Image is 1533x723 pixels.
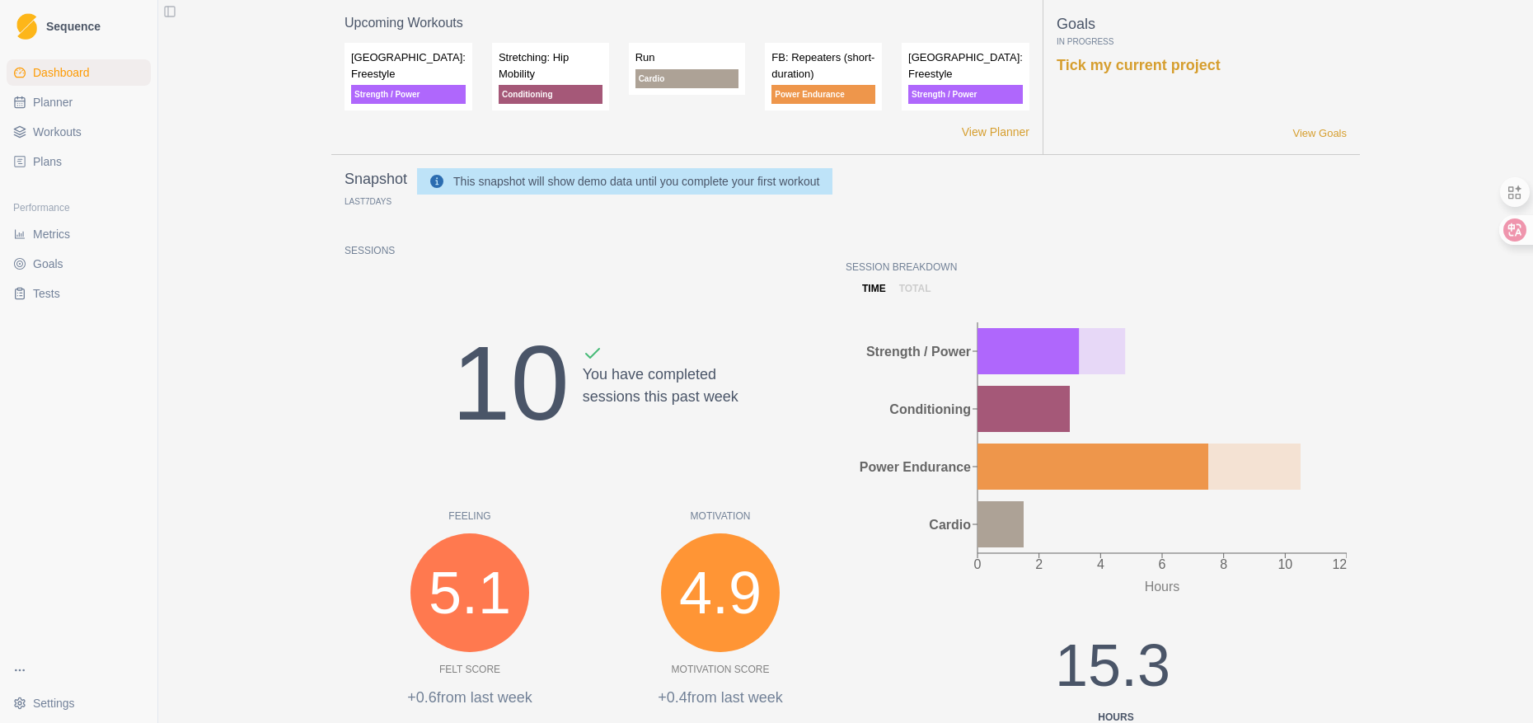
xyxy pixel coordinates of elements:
[1292,125,1347,142] a: View Goals
[7,280,151,307] a: Tests
[7,119,151,145] a: Workouts
[452,304,569,462] div: 10
[846,260,1347,275] p: Session Breakdown
[345,13,1029,33] p: Upcoming Workouts
[1035,557,1043,571] tspan: 2
[583,344,738,462] div: You have completed sessions this past week
[595,509,846,523] p: Motivation
[1097,557,1104,571] tspan: 4
[862,281,886,296] p: time
[929,518,971,532] tspan: Cardio
[33,124,82,140] span: Workouts
[595,687,846,709] p: +0.4 from last week
[7,195,151,221] div: Performance
[1057,35,1347,48] p: In Progress
[866,345,971,359] tspan: Strength / Power
[7,7,151,46] a: LogoSequence
[33,285,60,302] span: Tests
[453,171,819,191] div: This snapshot will show demo data until you complete your first workout
[771,85,875,104] p: Power Endurance
[7,251,151,277] a: Goals
[429,548,511,637] span: 5.1
[499,49,602,82] p: Stretching: Hip Mobility
[1159,557,1166,571] tspan: 6
[7,59,151,86] a: Dashboard
[345,687,595,709] p: +0.6 from last week
[351,85,466,104] p: Strength / Power
[345,243,846,258] p: Sessions
[46,21,101,32] span: Sequence
[672,662,770,677] p: Motivation Score
[345,197,391,206] p: Last Days
[908,49,1023,82] p: [GEOGRAPHIC_DATA]: Freestyle
[365,197,370,206] span: 7
[439,662,500,677] p: Felt Score
[33,226,70,242] span: Metrics
[1220,557,1227,571] tspan: 8
[1332,557,1347,571] tspan: 12
[33,64,90,81] span: Dashboard
[635,49,739,66] p: Run
[908,85,1023,104] p: Strength / Power
[7,690,151,716] button: Settings
[771,49,875,82] p: FB: Repeaters (short-duration)
[16,13,37,40] img: Logo
[899,281,931,296] p: total
[1057,57,1221,73] a: Tick my current project
[860,460,971,474] tspan: Power Endurance
[679,548,762,637] span: 4.9
[33,94,73,110] span: Planner
[962,124,1029,141] a: View Planner
[351,49,466,82] p: [GEOGRAPHIC_DATA]: Freestyle
[974,557,982,571] tspan: 0
[345,509,595,523] p: Feeling
[345,168,407,190] p: Snapshot
[1277,557,1292,571] tspan: 10
[7,89,151,115] a: Planner
[7,221,151,247] a: Metrics
[7,148,151,175] a: Plans
[33,256,63,272] span: Goals
[499,85,602,104] p: Conditioning
[33,153,62,170] span: Plans
[1057,13,1347,35] p: Goals
[889,402,971,416] tspan: Conditioning
[635,69,739,88] p: Cardio
[1145,580,1180,594] tspan: Hours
